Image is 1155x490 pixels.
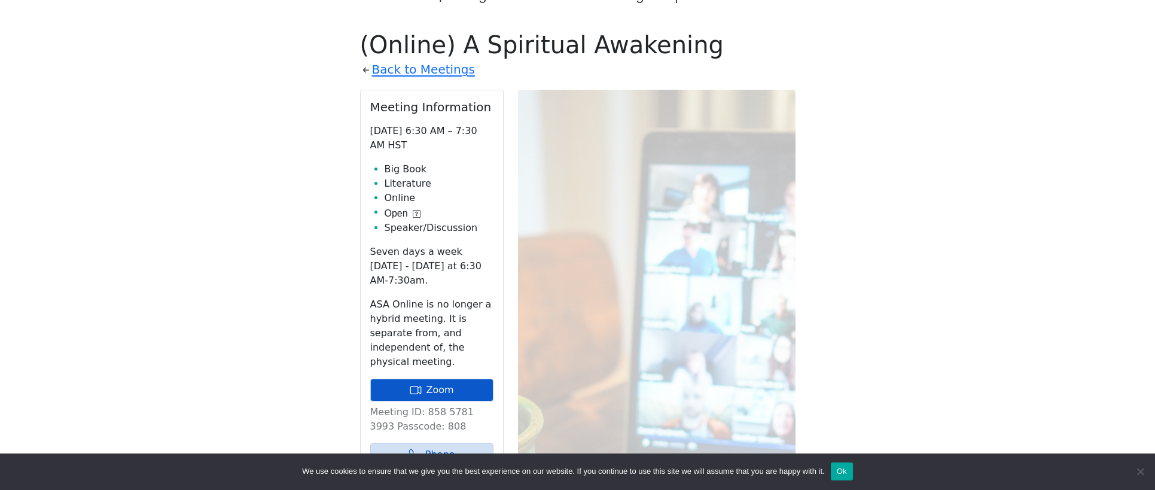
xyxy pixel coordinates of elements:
[370,379,493,401] a: Zoom
[370,297,493,369] p: ASA Online is no longer a hybrid meeting. It is separate from, and independent of, the physical m...
[385,206,408,221] span: Open
[831,462,853,480] button: Ok
[385,191,493,205] li: Online
[370,405,493,434] p: Meeting ID: 858 5781 3993 Passcode: 808
[370,443,493,466] a: Phone
[302,465,824,477] span: We use cookies to ensure that we give you the best experience on our website. If you continue to ...
[385,162,493,176] li: Big Book
[385,221,493,235] li: Speaker/Discussion
[1134,465,1146,477] span: No
[385,176,493,191] li: Literature
[385,206,420,221] button: Open
[360,31,796,59] h1: (Online) A Spiritual Awakening
[372,59,475,80] a: Back to Meetings
[370,124,493,153] p: [DATE] 6:30 AM – 7:30 AM HST
[370,100,493,114] h2: Meeting Information
[370,245,493,288] p: Seven days a week [DATE] - [DATE] at 6:30 AM-7:30am.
